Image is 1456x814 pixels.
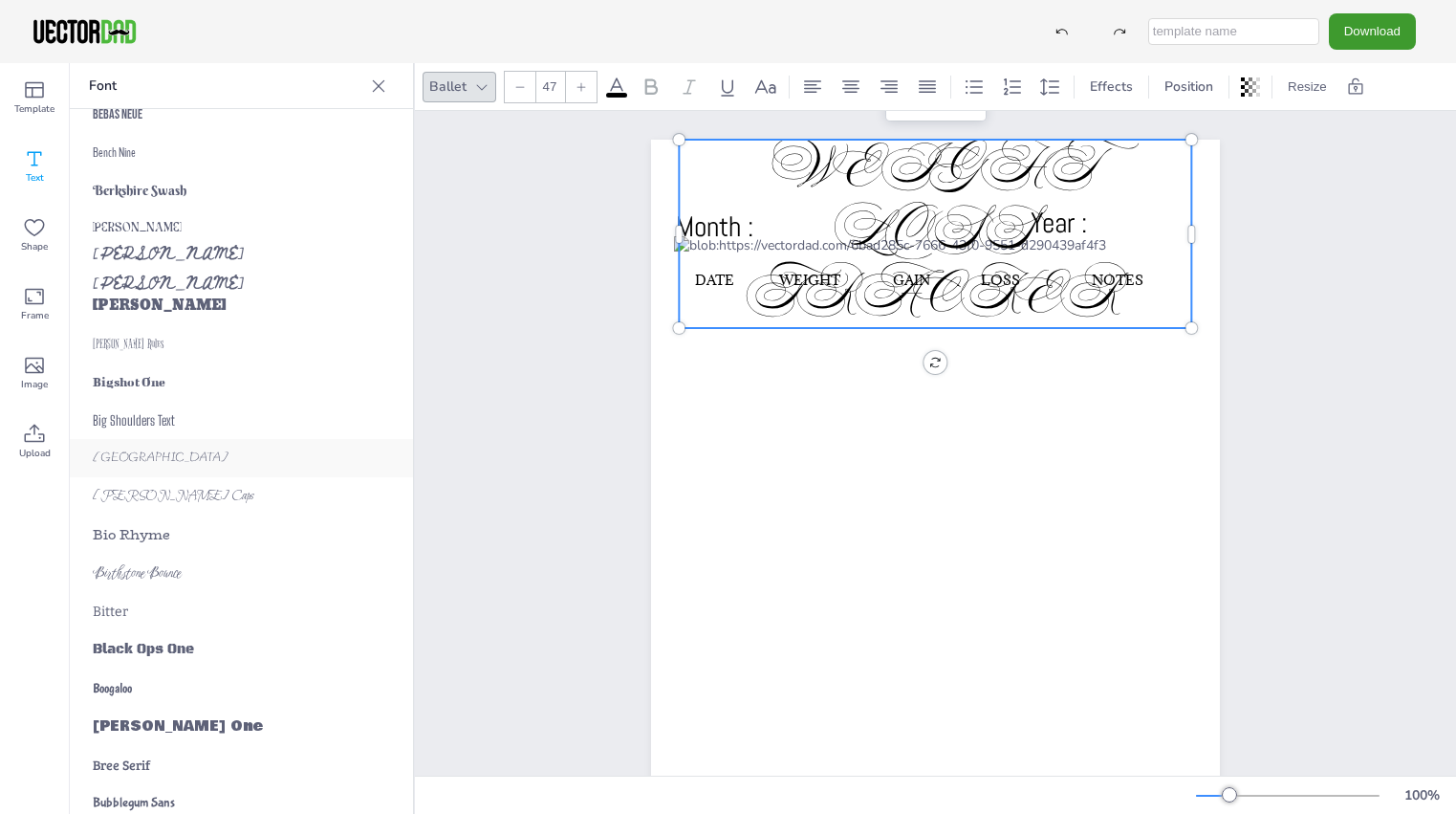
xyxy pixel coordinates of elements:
span: Shape [21,239,48,254]
span: [PERSON_NAME] [PERSON_NAME] [93,237,390,297]
span: Text [26,170,44,186]
span: Template [14,101,54,117]
span: Black Ops One [93,641,194,658]
span: Bench Nine [93,143,136,162]
span: Bio Rhyme [93,524,170,545]
div: 100 % [1399,786,1445,804]
span: Image [21,377,48,392]
span: Birthstone Bounce [93,564,182,583]
span: Upload [19,446,51,461]
span: DATE [695,271,734,289]
span: [PERSON_NAME] Rules [93,336,163,352]
img: VectorDad-1.png [31,17,139,46]
span: Bree Serif [93,756,150,774]
span: [PERSON_NAME] One [93,715,263,737]
span: Bitter [93,604,128,620]
span: [PERSON_NAME] [93,295,226,316]
span: [GEOGRAPHIC_DATA] [93,450,228,467]
div: Ballet [425,74,470,99]
span: Bebas Neue [93,106,142,122]
span: Bubblegum Sans [93,795,175,810]
span: WEIGHT [779,271,840,289]
span: [PERSON_NAME] [93,221,182,236]
span: Position [1161,77,1217,96]
span: Month : [676,209,753,245]
span: Frame [21,308,49,323]
button: Resize [1280,72,1335,102]
p: Font [89,63,363,109]
span: Bigshot One [93,375,165,389]
span: NOTES [1092,271,1143,289]
span: GAIN [893,271,930,289]
span: Boogaloo [93,680,132,695]
span: Berkshire Swash [93,182,186,199]
span: Year : [1031,205,1087,241]
span: LOSS [981,271,1020,289]
span: WEIGHT LOSS TRACKER [749,128,1121,340]
span: [PERSON_NAME] Caps [93,488,253,505]
span: Big Shoulders Text [93,412,175,429]
input: template name [1148,18,1319,45]
button: Download [1329,13,1416,49]
span: Effects [1086,77,1137,96]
